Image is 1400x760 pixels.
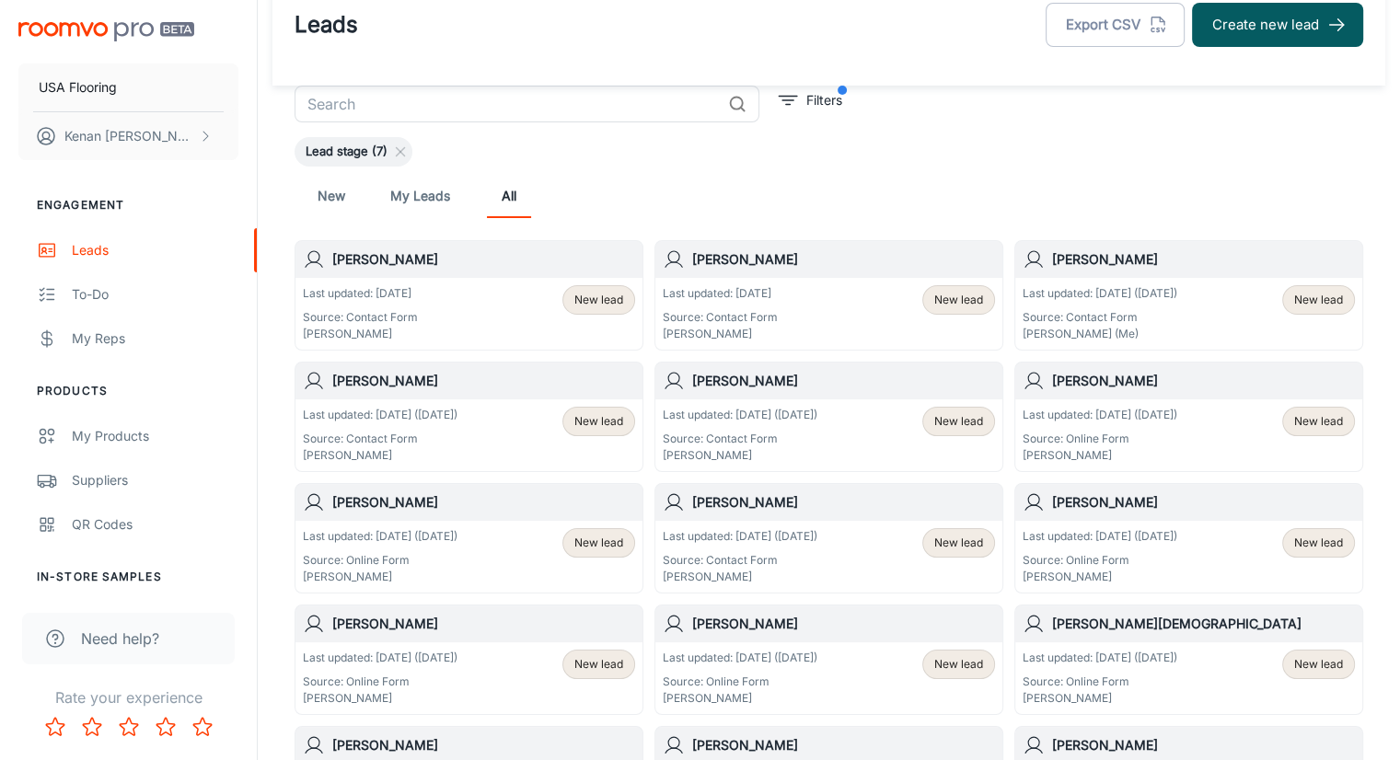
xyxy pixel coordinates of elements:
p: [PERSON_NAME] [303,690,457,707]
span: New lead [574,535,623,551]
div: To-do [72,284,238,305]
a: [PERSON_NAME]Last updated: [DATE]Source: Contact Form[PERSON_NAME]New lead [654,240,1003,351]
h6: [PERSON_NAME] [332,614,635,634]
span: New lead [1294,656,1343,673]
input: Search [295,86,721,122]
button: Export CSV [1046,3,1185,47]
div: My Products [72,426,238,446]
p: Last updated: [DATE] ([DATE]) [663,650,817,666]
a: [PERSON_NAME]Last updated: [DATE] ([DATE])Source: Online Form[PERSON_NAME]New lead [1014,483,1363,593]
p: Source: Online Form [303,674,457,690]
p: [PERSON_NAME] [303,447,457,464]
p: [PERSON_NAME] (Me) [1023,326,1177,342]
a: New [309,174,353,218]
button: Create new lead [1192,3,1363,47]
div: Suppliers [72,470,238,490]
p: [PERSON_NAME] [663,326,778,342]
p: Source: Online Form [663,674,817,690]
h6: [PERSON_NAME][DEMOGRAPHIC_DATA] [1052,614,1355,634]
p: Kenan [PERSON_NAME] [64,126,194,146]
a: [PERSON_NAME]Last updated: [DATE] ([DATE])Source: Online Form[PERSON_NAME]New lead [295,605,643,715]
p: Source: Contact Form [663,552,817,569]
button: Rate 4 star [147,708,184,745]
button: Rate 2 star [74,708,110,745]
p: Source: Online Form [1023,431,1177,447]
p: Filters [806,90,842,110]
span: New lead [1294,292,1343,308]
h6: [PERSON_NAME] [332,249,635,270]
button: Rate 5 star [184,708,221,745]
p: Rate your experience [15,686,242,708]
span: New lead [934,656,983,673]
a: All [487,174,531,218]
a: My Leads [390,174,450,218]
p: Last updated: [DATE] ([DATE]) [303,528,457,545]
p: Last updated: [DATE] ([DATE]) [1023,407,1177,423]
h6: [PERSON_NAME] [332,371,635,391]
div: Leads [72,240,238,260]
p: Last updated: [DATE] ([DATE]) [1023,285,1177,302]
span: New lead [574,292,623,308]
button: Kenan [PERSON_NAME] [18,112,238,160]
button: Rate 3 star [110,708,147,745]
p: Last updated: [DATE] ([DATE]) [663,528,817,545]
p: Last updated: [DATE] ([DATE]) [303,407,457,423]
a: [PERSON_NAME]Last updated: [DATE] ([DATE])Source: Contact Form[PERSON_NAME]New lead [654,362,1003,472]
button: USA Flooring [18,63,238,111]
p: Source: Contact Form [663,431,817,447]
p: [PERSON_NAME] [303,569,457,585]
p: Last updated: [DATE] [303,285,418,302]
p: [PERSON_NAME] [303,326,418,342]
h6: [PERSON_NAME] [692,614,995,634]
a: [PERSON_NAME]Last updated: [DATE] ([DATE])Source: Online Form[PERSON_NAME]New lead [1014,362,1363,472]
p: Last updated: [DATE] ([DATE]) [663,407,817,423]
span: Lead stage (7) [295,143,399,161]
button: filter [774,86,847,115]
p: Last updated: [DATE] ([DATE]) [303,650,457,666]
h6: [PERSON_NAME] [332,492,635,512]
h6: [PERSON_NAME] [332,735,635,755]
a: [PERSON_NAME][DEMOGRAPHIC_DATA]Last updated: [DATE] ([DATE])Source: Online Form[PERSON_NAME]New lead [1014,605,1363,715]
span: New lead [934,535,983,551]
p: [PERSON_NAME] [1023,569,1177,585]
p: [PERSON_NAME] [663,447,817,464]
h6: [PERSON_NAME] [692,371,995,391]
p: Last updated: [DATE] ([DATE]) [1023,650,1177,666]
button: Rate 1 star [37,708,74,745]
h6: [PERSON_NAME] [1052,492,1355,512]
h6: [PERSON_NAME] [692,249,995,270]
h6: [PERSON_NAME] [692,735,995,755]
p: [PERSON_NAME] [663,690,817,707]
h6: [PERSON_NAME] [1052,371,1355,391]
p: Last updated: [DATE] ([DATE]) [1023,528,1177,545]
h6: [PERSON_NAME] [692,492,995,512]
div: My Reps [72,328,238,349]
div: QR Codes [72,514,238,535]
p: Source: Contact Form [303,431,457,447]
p: Source: Online Form [1023,552,1177,569]
h6: [PERSON_NAME] [1052,249,1355,270]
span: New lead [934,292,983,308]
p: Source: Online Form [1023,674,1177,690]
span: New lead [1294,413,1343,430]
a: [PERSON_NAME]Last updated: [DATE] ([DATE])Source: Contact Form[PERSON_NAME] (Me)New lead [1014,240,1363,351]
p: Source: Contact Form [1023,309,1177,326]
h1: Leads [295,8,358,41]
p: [PERSON_NAME] [1023,690,1177,707]
a: [PERSON_NAME]Last updated: [DATE] ([DATE])Source: Contact Form[PERSON_NAME]New lead [654,483,1003,593]
p: Last updated: [DATE] [663,285,778,302]
a: [PERSON_NAME]Last updated: [DATE]Source: Contact Form[PERSON_NAME]New lead [295,240,643,351]
span: New lead [934,413,983,430]
p: Source: Contact Form [303,309,418,326]
img: Roomvo PRO Beta [18,22,194,41]
div: Lead stage (7) [295,137,412,167]
p: [PERSON_NAME] [1023,447,1177,464]
h6: [PERSON_NAME] [1052,735,1355,755]
span: Need help? [81,628,159,650]
a: [PERSON_NAME]Last updated: [DATE] ([DATE])Source: Online Form[PERSON_NAME]New lead [654,605,1003,715]
p: [PERSON_NAME] [663,569,817,585]
a: [PERSON_NAME]Last updated: [DATE] ([DATE])Source: Online Form[PERSON_NAME]New lead [295,483,643,593]
span: New lead [1294,535,1343,551]
p: Source: Contact Form [663,309,778,326]
span: New lead [574,413,623,430]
